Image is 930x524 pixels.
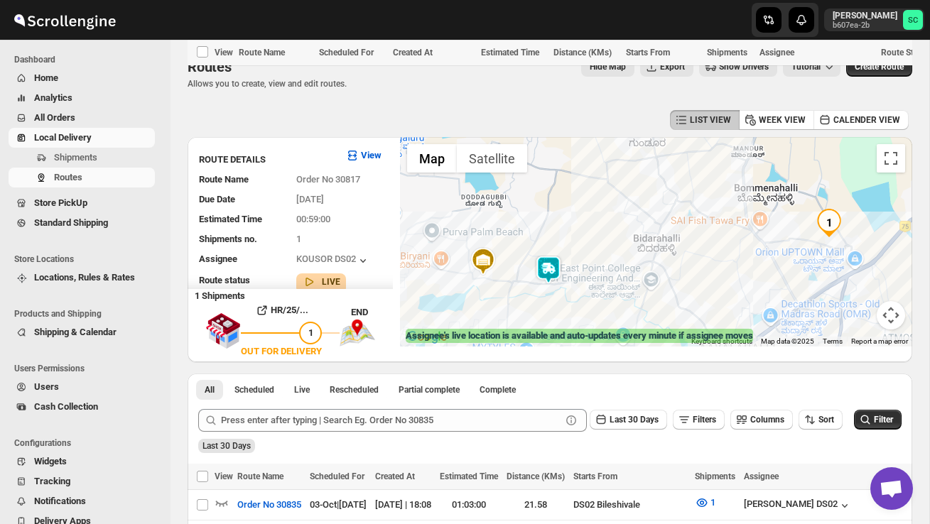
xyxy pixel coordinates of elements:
[404,328,450,346] img: Google
[903,10,923,30] span: Sanjay chetri
[296,174,360,185] span: Order No 30817
[196,380,223,400] button: All routes
[205,384,215,395] span: All
[846,57,912,77] button: Create Route
[310,499,367,510] span: 03-Oct | [DATE]
[14,437,161,449] span: Configurations
[271,305,308,315] b: HR/25/...
[215,48,233,58] span: View
[481,48,539,58] span: Estimated Time
[833,114,900,126] span: CALENDER VIEW
[302,275,340,289] button: LIVE
[34,456,67,466] span: Widgets
[14,253,161,265] span: Store Locations
[199,153,334,167] h3: ROUTE DETAILS
[813,110,909,130] button: CALENDER VIEW
[759,114,806,126] span: WEEK VIEW
[9,68,155,88] button: Home
[695,471,735,481] span: Shipments
[375,498,431,512] div: [DATE] | 18:08
[322,277,340,287] b: LIVE
[750,415,784,425] span: Columns
[744,498,852,513] button: [PERSON_NAME] DS02
[730,410,793,430] button: Columns
[34,92,72,103] span: Analytics
[791,62,821,72] span: Tutorial
[241,344,322,359] div: OUT FOR DELIVERY
[9,268,155,288] button: Locations, Rules & Rates
[673,410,725,430] button: Filters
[690,114,731,126] span: LIST VIEW
[14,363,161,374] span: Users Permissions
[34,197,87,208] span: Store PickUp
[319,48,374,58] span: Scheduled For
[440,471,498,481] span: Estimated Time
[833,10,897,21] p: [PERSON_NAME]
[188,58,232,75] span: Routes
[626,48,670,58] span: Starts From
[719,61,769,72] span: Show Drivers
[361,150,382,160] b: View
[854,410,902,430] button: Filter
[310,471,364,481] span: Scheduled For
[699,57,777,77] button: Show Drivers
[202,441,251,451] span: Last 30 Days
[54,152,97,163] span: Shipments
[851,337,908,345] a: Report a map error
[241,299,322,322] button: HR/25/...
[9,88,155,108] button: Analytics
[507,498,565,512] div: 21.58
[710,497,715,508] span: 1
[34,132,92,143] span: Local Delivery
[660,61,685,72] span: Export
[188,78,347,89] p: Allows you to create, view and edit routes.
[199,234,257,244] span: Shipments no.
[294,384,310,395] span: Live
[573,471,617,481] span: Starts From
[199,214,262,224] span: Estimated Time
[34,327,117,337] span: Shipping & Calendar
[199,253,237,264] span: Assignee
[221,409,561,432] input: Press enter after typing | Search Eg. Order No 30835
[823,337,843,345] a: Terms (opens in new tab)
[34,496,86,506] span: Notifications
[9,108,155,128] button: All Orders
[239,48,285,58] span: Route Name
[480,384,516,395] span: Complete
[759,48,794,58] span: Assignee
[9,471,155,491] button: Tracking
[393,48,433,58] span: Created At
[457,144,527,173] button: Show satellite imagery
[9,491,155,511] button: Notifications
[296,214,330,224] span: 00:59:00
[783,57,840,77] button: Tutorial
[874,415,893,425] span: Filter
[199,174,249,185] span: Route Name
[296,253,370,268] button: KOUSOR DS02
[215,471,233,481] span: View
[833,21,897,30] p: b607ea-2b
[330,384,379,395] span: Rescheduled
[337,144,390,167] button: View
[340,320,375,346] img: trip_end.png
[9,148,155,168] button: Shipments
[404,328,450,346] a: Open this area in Google Maps (opens a new window)
[54,172,82,182] span: Routes
[199,194,235,204] span: Due Date
[375,471,415,481] span: Created At
[581,57,634,77] button: Map action label
[14,308,161,320] span: Products and Shipping
[553,48,612,58] span: Distance (KMs)
[824,9,924,31] button: User menu
[818,415,834,425] span: Sort
[9,322,155,342] button: Shipping & Calendar
[610,415,659,425] span: Last 30 Days
[707,48,747,58] span: Shipments
[308,327,313,338] span: 1
[34,272,135,283] span: Locations, Rules & Rates
[761,337,814,345] span: Map data ©2025
[34,381,59,392] span: Users
[199,275,250,285] span: Route status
